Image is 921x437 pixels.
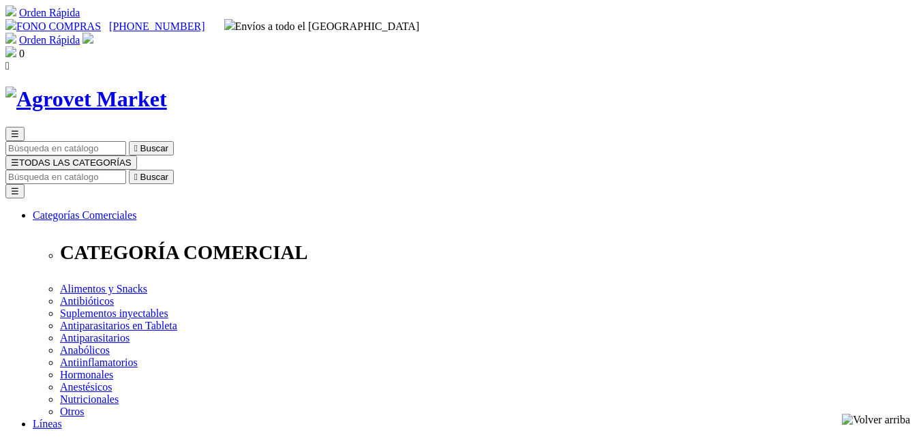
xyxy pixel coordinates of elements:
[129,170,174,184] button:  Buscar
[60,369,113,380] a: Hormonales
[134,143,138,153] i: 
[5,155,137,170] button: ☰TODAS LAS CATEGORÍAS
[19,7,80,18] a: Orden Rápida
[82,33,93,44] img: user.svg
[5,33,16,44] img: shopping-cart.svg
[60,357,138,368] a: Antiinflamatorios
[60,344,110,356] a: Anabólicos
[5,141,126,155] input: Buscar
[5,5,16,16] img: shopping-cart.svg
[60,381,112,393] a: Anestésicos
[5,170,126,184] input: Buscar
[60,307,168,319] a: Suplementos inyectables
[11,129,19,139] span: ☰
[60,295,114,307] a: Antibióticos
[60,406,85,417] a: Otros
[60,393,119,405] a: Nutricionales
[5,20,101,32] a: FONO COMPRAS
[60,332,130,344] a: Antiparasitarios
[129,141,174,155] button:  Buscar
[224,20,420,32] span: Envíos a todo el [GEOGRAPHIC_DATA]
[842,414,910,426] img: Volver arriba
[140,143,168,153] span: Buscar
[19,34,80,46] a: Orden Rápida
[5,87,167,112] img: Agrovet Market
[19,48,25,59] span: 0
[5,19,16,30] img: phone.svg
[60,283,147,295] a: Alimentos y Snacks
[224,19,235,30] img: delivery-truck.svg
[5,60,10,72] i: 
[33,209,136,221] a: Categorías Comerciales
[109,20,205,32] a: [PHONE_NUMBER]
[140,172,168,182] span: Buscar
[11,157,19,168] span: ☰
[5,184,25,198] button: ☰
[60,241,916,264] p: CATEGORÍA COMERCIAL
[82,34,93,46] a: Acceda a su cuenta de cliente
[60,320,177,331] a: Antiparasitarios en Tableta
[33,418,62,430] a: Líneas
[5,46,16,57] img: shopping-bag.svg
[5,127,25,141] button: ☰
[134,172,138,182] i: 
